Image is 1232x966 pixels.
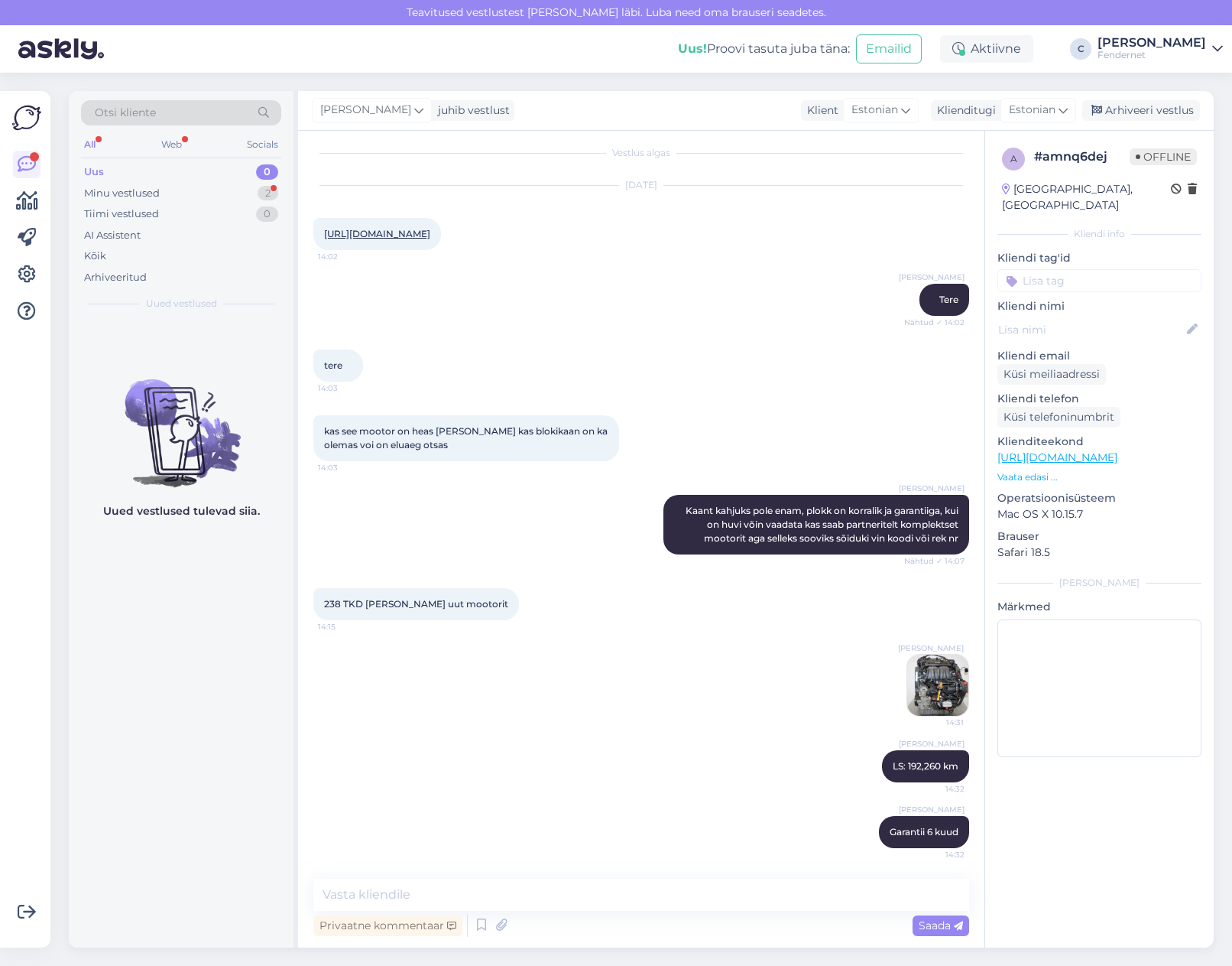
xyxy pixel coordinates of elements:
[84,228,141,243] div: AI Assistent
[904,317,965,328] span: Nähtud ✓ 14:02
[997,250,1201,266] p: Kliendi tag'id
[244,135,281,154] div: Socials
[313,916,462,936] div: Privaatne kommentaar
[997,545,1201,561] p: Safari 18.5
[318,621,375,633] span: 14:15
[258,186,278,201] div: 2
[1097,37,1206,49] div: [PERSON_NAME]
[919,919,963,932] span: Saada
[1070,38,1091,60] div: C
[899,483,965,494] span: [PERSON_NAME]
[997,391,1201,407] p: Kliendi telefon
[313,146,969,160] div: Vestlus algas
[997,407,1120,428] div: Küsi telefoninumbrit
[256,164,278,180] div: 0
[146,297,217,311] span: Uued vestlused
[1034,148,1130,166] div: # amnq6dej
[997,434,1201,450] p: Klienditeekond
[84,249,106,264] div: Kõik
[84,186,160,201] div: Minu vestlused
[12,103,41,132] img: Askly Logo
[997,599,1201,615] p: Märkmed
[939,294,958,305] span: Tere
[940,35,1033,63] div: Aktiivne
[998,321,1184,338] input: Lisa nimi
[686,505,961,544] span: Kaant kahjuks pole enam, plokk on korralik ja garantiiga, kui on huvi võin vaadata kas saab partn...
[899,272,965,283] span: [PERSON_NAME]
[320,102,411,119] span: [PERSON_NAME]
[899,738,965,750] span: [PERSON_NAME]
[84,270,147,285] div: Arhiveeritud
[313,178,969,192] div: [DATE]
[899,804,965,815] span: [PERSON_NAME]
[1130,148,1197,165] span: Offline
[69,352,293,490] img: No chats
[851,102,898,119] span: Estonian
[432,102,510,119] div: juhib vestlust
[158,135,185,154] div: Web
[906,717,964,728] span: 14:31
[318,462,375,473] span: 14:03
[997,529,1201,545] p: Brauser
[997,227,1201,241] div: Kliendi info
[856,34,922,63] button: Emailid
[904,555,965,567] span: Nähtud ✓ 14:07
[324,425,610,450] span: kas see mootor on heas [PERSON_NAME] kas blokikaan on ka olemas voi on eluaeg otsas
[997,348,1201,364] p: Kliendi email
[1082,100,1200,121] div: Arhiveeri vestlus
[890,826,958,838] span: Garantii 6 kuud
[324,228,430,239] a: [URL][DOMAIN_NAME]
[324,598,508,610] span: 238 TKD [PERSON_NAME] uut mootorit
[84,207,159,222] div: Tiimi vestlused
[95,105,156,121] span: Otsi kliente
[997,576,1201,590] div: [PERSON_NAME]
[997,298,1201,314] p: Kliendi nimi
[898,642,964,654] span: [PERSON_NAME]
[997,450,1117,464] a: [URL][DOMAIN_NAME]
[997,269,1201,292] input: Lisa tag
[678,40,850,58] div: Proovi tasuta juba täna:
[1002,181,1171,213] div: [GEOGRAPHIC_DATA], [GEOGRAPHIC_DATA]
[678,41,707,56] b: Uus!
[801,102,838,119] div: Klient
[907,655,968,716] img: Attachment
[931,102,996,119] div: Klienditugi
[324,359,342,371] span: tere
[1009,102,1055,119] span: Estonian
[997,506,1201,522] p: Mac OS X 10.15.7
[997,490,1201,506] p: Operatsioonisüsteem
[84,164,104,180] div: Uus
[256,207,278,222] div: 0
[103,503,260,519] p: Uued vestlused tulevad siia.
[1097,49,1206,61] div: Fendernet
[907,783,965,795] span: 14:32
[318,382,375,394] span: 14:03
[997,470,1201,484] p: Vaata edasi ...
[907,849,965,860] span: 14:32
[81,135,99,154] div: All
[1097,37,1223,61] a: [PERSON_NAME]Fendernet
[997,364,1106,385] div: Küsi meiliaadressi
[893,760,958,772] span: LS: 192,260 km
[318,251,375,262] span: 14:02
[1010,153,1017,164] span: a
